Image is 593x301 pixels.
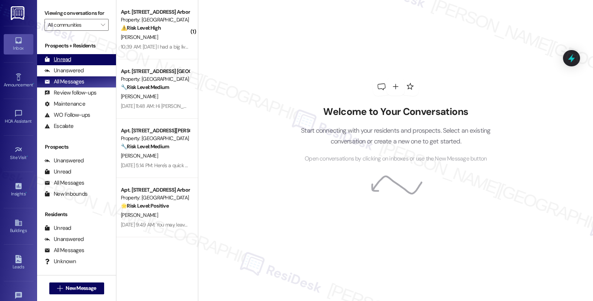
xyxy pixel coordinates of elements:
[121,194,189,202] div: Property: [GEOGRAPHIC_DATA]
[44,179,84,187] div: All Messages
[121,202,169,209] strong: 🌟 Risk Level: Positive
[57,285,63,291] i: 
[44,190,87,198] div: New Inbounds
[44,78,84,86] div: All Messages
[4,180,33,200] a: Insights •
[44,168,71,176] div: Unread
[4,216,33,236] a: Buildings
[305,154,487,163] span: Open conversations by clicking on inboxes or use the New Message button
[121,212,158,218] span: [PERSON_NAME]
[27,154,28,159] span: •
[121,186,189,194] div: Apt. [STREET_ADDRESS] Arbor Valley Homeowners Association, Inc.
[44,100,85,108] div: Maintenance
[44,235,84,243] div: Unanswered
[44,247,84,254] div: All Messages
[121,162,451,169] div: [DATE] 5:14 PM: Here's a quick update. The ARC application fee is $35.00. Should you have other c...
[44,56,71,63] div: Unread
[4,107,33,127] a: HOA Assistant
[37,42,116,50] div: Prospects + Residents
[66,284,96,292] span: New Message
[290,125,502,146] p: Start connecting with your residents and prospects. Select an existing conversation or create a n...
[121,34,158,40] span: [PERSON_NAME]
[44,111,90,119] div: WO Follow-ups
[44,224,71,232] div: Unread
[44,258,76,265] div: Unknown
[4,143,33,163] a: Site Visit •
[121,103,579,109] div: [DATE] 11:48 AM: Hi [PERSON_NAME], my apologies, but for some reason, the link does not seem to w...
[49,282,104,294] button: New Message
[121,143,169,150] strong: 🔧 Risk Level: Medium
[121,84,169,90] strong: 🔧 Risk Level: Medium
[44,157,84,165] div: Unanswered
[11,6,26,20] img: ResiDesk Logo
[290,106,502,118] h2: Welcome to Your Conversations
[44,7,109,19] label: Viewing conversations for
[121,67,189,75] div: Apt. [STREET_ADDRESS] [GEOGRAPHIC_DATA] Corporation
[101,22,105,28] i: 
[121,8,189,16] div: Apt. [STREET_ADDRESS] Arbor Valley Townhomes Homeowners Association, Inc.
[44,122,73,130] div: Escalate
[121,75,189,83] div: Property: [GEOGRAPHIC_DATA]
[121,127,189,135] div: Apt. [STREET_ADDRESS][PERSON_NAME] Arbor Valley Townhomes Homeowners Association, Inc.
[37,143,116,151] div: Prospects
[121,24,161,31] strong: ⚠️ Risk Level: High
[44,89,96,97] div: Review follow-ups
[4,253,33,273] a: Leads
[44,67,84,75] div: Unanswered
[121,152,158,159] span: [PERSON_NAME]
[48,19,97,31] input: All communities
[121,221,480,228] div: [DATE] 9:49 AM: You may leave your review at your convenience. I would also appreciate if you cou...
[26,190,27,195] span: •
[37,211,116,218] div: Residents
[33,81,34,86] span: •
[121,93,158,100] span: [PERSON_NAME]
[121,16,189,24] div: Property: [GEOGRAPHIC_DATA]
[4,34,33,54] a: Inbox
[121,135,189,142] div: Property: [GEOGRAPHIC_DATA]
